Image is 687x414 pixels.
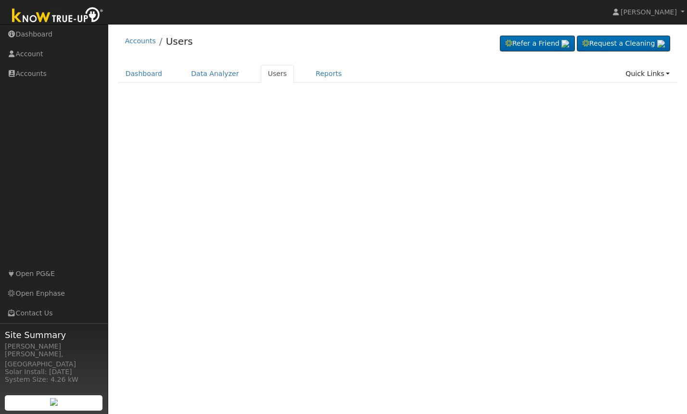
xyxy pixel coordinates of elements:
div: System Size: 4.26 kW [5,375,103,385]
div: Solar Install: [DATE] [5,367,103,377]
a: Users [166,36,193,47]
img: retrieve [561,40,569,48]
a: Refer a Friend [500,36,575,52]
a: Data Analyzer [184,65,246,83]
a: Reports [308,65,349,83]
span: Site Summary [5,328,103,341]
a: Quick Links [618,65,677,83]
img: retrieve [50,398,58,406]
a: Request a Cleaning [577,36,670,52]
img: Know True-Up [7,5,108,27]
a: Dashboard [118,65,170,83]
div: [PERSON_NAME], [GEOGRAPHIC_DATA] [5,349,103,369]
div: [PERSON_NAME] [5,341,103,351]
a: Users [261,65,294,83]
a: Accounts [125,37,156,45]
img: retrieve [657,40,665,48]
span: [PERSON_NAME] [621,8,677,16]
